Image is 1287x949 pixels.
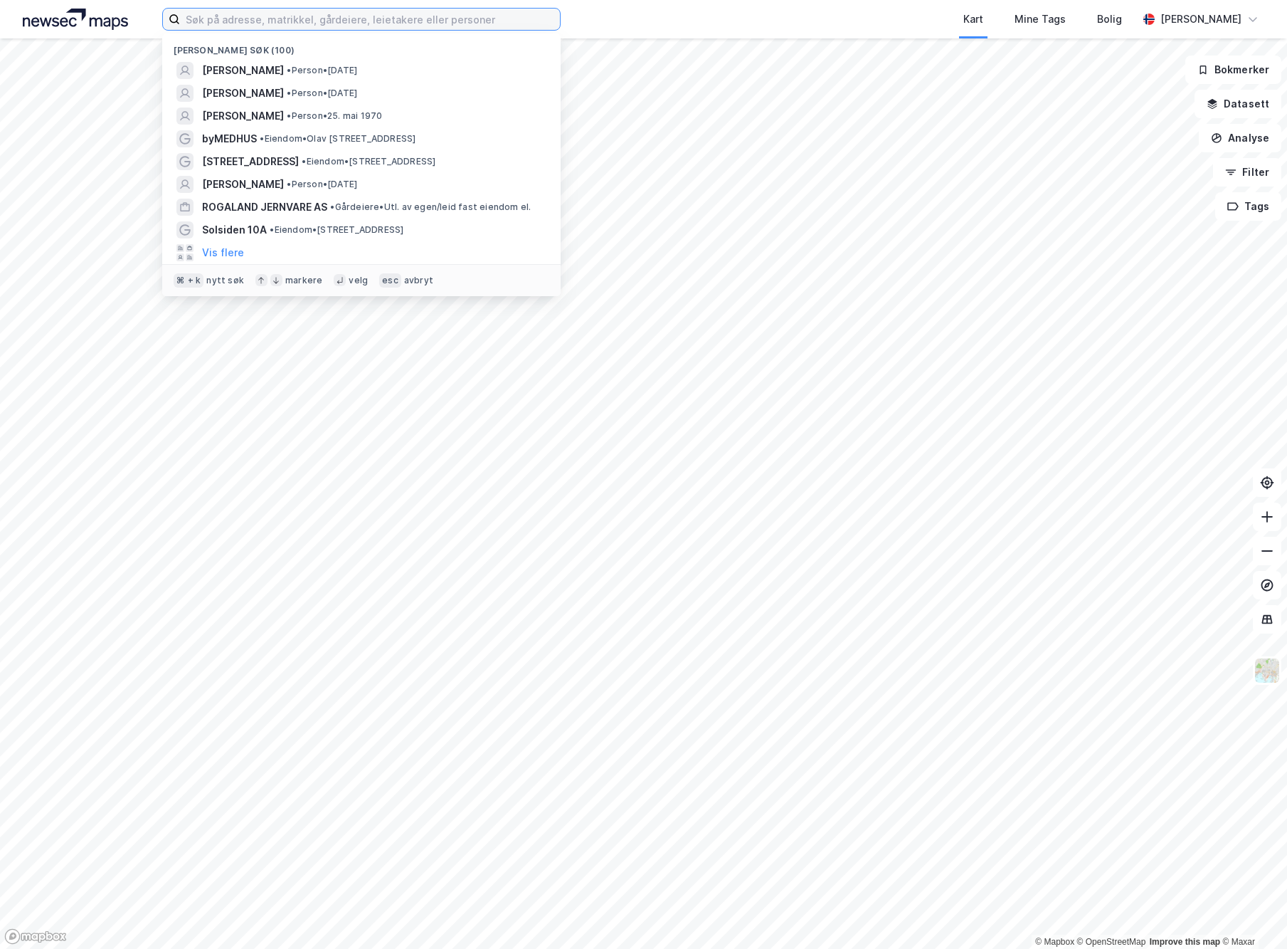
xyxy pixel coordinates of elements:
[202,62,284,79] span: [PERSON_NAME]
[206,275,244,286] div: nytt søk
[287,179,357,190] span: Person • [DATE]
[1254,657,1281,684] img: Z
[1077,937,1146,947] a: OpenStreetMap
[180,9,560,30] input: Søk på adresse, matrikkel, gårdeiere, leietakere eller personer
[287,88,357,99] span: Person • [DATE]
[174,273,203,288] div: ⌘ + k
[287,65,291,75] span: •
[202,153,299,170] span: [STREET_ADDRESS]
[1215,192,1281,221] button: Tags
[202,244,244,261] button: Vis flere
[404,275,433,286] div: avbryt
[287,110,291,121] span: •
[202,176,284,193] span: [PERSON_NAME]
[287,179,291,189] span: •
[963,11,983,28] div: Kart
[202,199,327,216] span: ROGALAND JERNVARE AS
[1097,11,1122,28] div: Bolig
[260,133,264,144] span: •
[285,275,322,286] div: markere
[23,9,128,30] img: logo.a4113a55bc3d86da70a041830d287a7e.svg
[1195,90,1281,118] button: Datasett
[4,928,67,945] a: Mapbox homepage
[1213,158,1281,187] button: Filter
[302,156,435,167] span: Eiendom • [STREET_ADDRESS]
[202,221,267,238] span: Solsiden 10A
[270,224,403,236] span: Eiendom • [STREET_ADDRESS]
[260,133,415,145] span: Eiendom • Olav [STREET_ADDRESS]
[270,224,274,235] span: •
[287,65,357,76] span: Person • [DATE]
[287,88,291,98] span: •
[379,273,401,288] div: esc
[202,130,257,147] span: byMEDHUS
[1199,124,1281,152] button: Analyse
[1150,937,1220,947] a: Improve this map
[1185,56,1281,84] button: Bokmerker
[1216,881,1287,949] iframe: Chat Widget
[1216,881,1287,949] div: Kontrollprogram for chat
[1160,11,1241,28] div: [PERSON_NAME]
[349,275,368,286] div: velg
[162,33,561,59] div: [PERSON_NAME] søk (100)
[1015,11,1066,28] div: Mine Tags
[330,201,531,213] span: Gårdeiere • Utl. av egen/leid fast eiendom el.
[330,201,334,212] span: •
[287,110,382,122] span: Person • 25. mai 1970
[202,108,284,125] span: [PERSON_NAME]
[202,85,284,102] span: [PERSON_NAME]
[1035,937,1074,947] a: Mapbox
[302,156,306,167] span: •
